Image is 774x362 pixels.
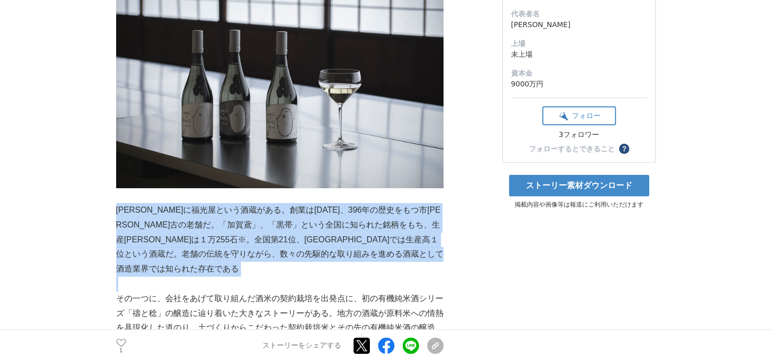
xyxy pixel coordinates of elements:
[116,203,444,277] p: [PERSON_NAME]に福光屋という酒蔵がある。創業は[DATE]、396年の歴史をもつ市[PERSON_NAME]古の老舗だ。「加賀鳶」、「黒帯」という全国に知られた銘柄をもち、生産[PE...
[116,348,126,353] p: 1
[511,79,647,89] dd: 9000万円
[529,145,615,152] div: フォローするとできること
[511,19,647,30] dd: [PERSON_NAME]
[542,130,616,140] div: 3フォロワー
[511,68,647,79] dt: 資本金
[511,9,647,19] dt: 代表者名
[511,49,647,60] dd: 未上場
[621,145,628,152] span: ？
[542,106,616,125] button: フォロー
[502,200,656,209] p: 掲載内容や画像等は報道にご利用いただけます
[116,291,444,350] p: その一つに、会社をあげて取り組んだ酒米の契約栽培を出発点に、初の有機純米酒シリーズ「禱と稔」の醸造に辿り着いた大きなストーリーがある。地方の酒蔵が原料米への情熱を具現化した道のり、土づくりからこ...
[619,144,629,154] button: ？
[509,175,649,196] a: ストーリー素材ダウンロード
[511,38,647,49] dt: 上場
[262,342,341,351] p: ストーリーをシェアする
